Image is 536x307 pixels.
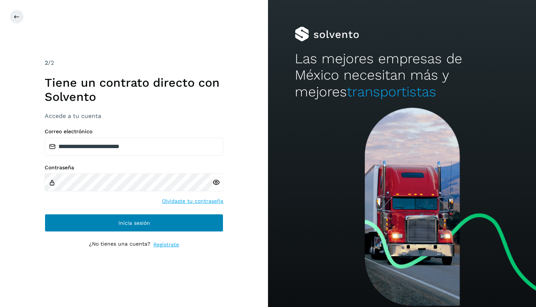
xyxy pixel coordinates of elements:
[118,220,150,226] span: Inicia sesión
[45,214,223,232] button: Inicia sesión
[347,84,436,100] span: transportistas
[162,197,223,205] a: Olvidaste tu contraseña
[295,51,509,100] h2: Las mejores empresas de México necesitan más y mejores
[45,112,223,119] h3: Accede a tu cuenta
[45,128,223,135] label: Correo electrónico
[45,58,223,67] div: /2
[89,241,150,249] p: ¿No tienes una cuenta?
[45,164,223,171] label: Contraseña
[45,59,48,66] span: 2
[153,241,179,249] a: Regístrate
[45,76,223,104] h1: Tiene un contrato directo con Solvento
